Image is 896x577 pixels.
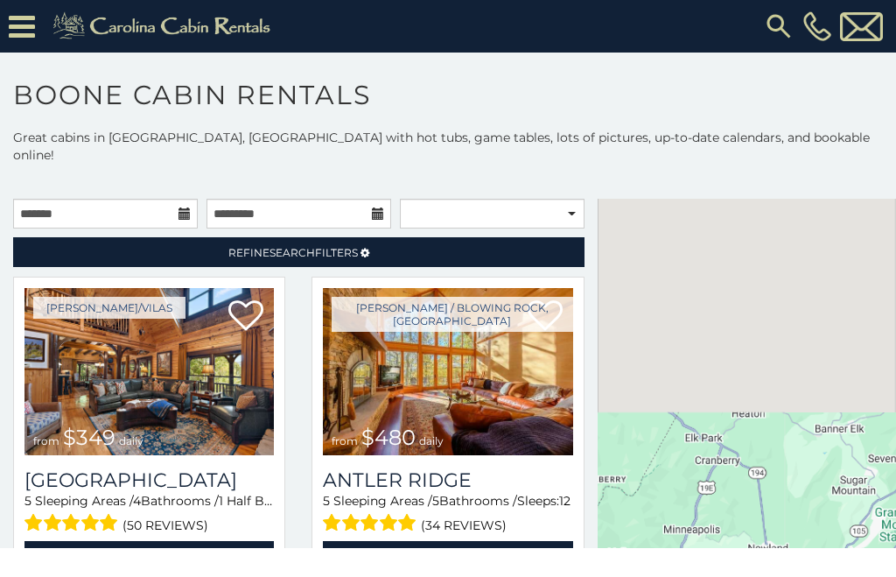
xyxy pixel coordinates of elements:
span: (34 reviews) [421,514,507,537]
span: 5 [432,493,439,509]
a: Antler Ridge from $480 daily [323,288,572,455]
a: View Property [323,541,572,577]
span: Search [269,246,315,259]
h3: Diamond Creek Lodge [24,468,274,492]
span: $349 [63,425,115,450]
span: 5 [323,493,330,509]
img: Diamond Creek Lodge [24,288,274,455]
span: daily [119,434,143,447]
span: daily [419,434,444,447]
a: [GEOGRAPHIC_DATA] [24,468,274,492]
a: Antler Ridge [323,468,572,492]
img: search-regular.svg [763,11,794,42]
a: Diamond Creek Lodge from $349 daily [24,288,274,455]
a: Add to favorites [228,299,263,335]
span: from [332,434,358,447]
div: Sleeping Areas / Bathrooms / Sleeps: [24,492,274,537]
a: [PERSON_NAME]/Vilas [33,297,185,319]
a: [PHONE_NUMBER] [799,11,836,41]
div: Sleeping Areas / Bathrooms / Sleeps: [323,492,572,537]
a: RefineSearchFilters [13,237,584,267]
a: View Property [24,541,274,577]
span: (50 reviews) [122,514,208,537]
span: 12 [559,493,570,509]
span: 5 [24,493,31,509]
img: Khaki-logo.png [44,9,285,44]
span: Refine Filters [228,246,358,259]
span: 4 [133,493,141,509]
span: 1 Half Baths / [219,493,298,509]
a: [PERSON_NAME] / Blowing Rock, [GEOGRAPHIC_DATA] [332,297,572,332]
img: Antler Ridge [323,288,572,455]
span: from [33,434,59,447]
span: $480 [361,425,416,450]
